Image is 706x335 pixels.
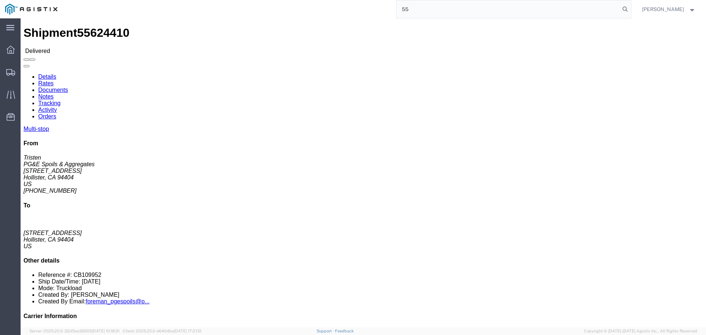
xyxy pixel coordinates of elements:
[642,5,684,13] span: Eli Amezcua
[123,329,202,333] span: Client: 2025.20.0-e640dba
[584,328,697,334] span: Copyright © [DATE]-[DATE] Agistix Inc., All Rights Reserved
[5,4,57,15] img: logo
[642,5,696,14] button: [PERSON_NAME]
[92,329,120,333] span: [DATE] 10:18:31
[396,0,620,18] input: Search for shipment number, reference number
[174,329,202,333] span: [DATE] 17:21:12
[29,329,120,333] span: Server: 2025.20.0-32d5ea39505
[317,329,335,333] a: Support
[335,329,354,333] a: Feedback
[21,18,706,327] iframe: FS Legacy Container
